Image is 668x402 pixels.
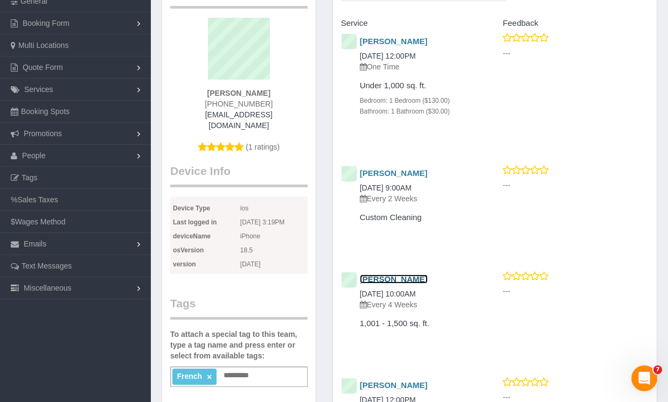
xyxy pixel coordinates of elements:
[360,108,450,115] small: Bathroom: 1 Bathroom ($30.00)
[341,19,487,28] h4: Service
[24,129,62,138] span: Promotions
[360,380,428,390] a: [PERSON_NAME]
[503,180,649,191] p: ---
[360,319,471,328] h4: 1,001 - 1,500 sq. ft.
[240,229,308,243] span: iPhone
[360,81,471,90] h4: Under 1,000 sq. ft.
[17,195,58,204] span: Sales Taxes
[23,63,63,72] span: Quote Form
[360,299,471,310] p: Every 4 Weeks
[360,168,428,178] a: [PERSON_NAME]
[240,243,308,257] span: 18.5
[170,329,308,361] label: To attach a special tag to this team, type a tag name and press enter or select from available tags:
[173,218,217,226] b: Last logged in
[24,85,53,94] span: Services
[173,232,211,240] b: deviceName
[360,52,416,60] a: [DATE] 12:00PM
[240,201,308,215] span: ios
[22,173,38,182] span: Tags
[24,284,72,292] span: Miscellaneous
[360,61,471,72] p: One Time
[205,100,273,108] span: [PHONE_NUMBER]
[15,217,66,226] span: Wages Method
[360,37,428,46] a: [PERSON_NAME]
[503,19,649,28] h4: Feedback
[360,184,412,192] a: [DATE] 9:00AM
[18,41,68,50] span: Multi Locations
[170,295,308,320] legend: Tags
[503,48,649,59] p: ---
[173,204,210,212] b: Device Type
[22,262,72,270] span: Text Messages
[360,193,471,204] p: Every 2 Weeks
[24,239,46,248] span: Emails
[360,97,450,104] small: Bedroom: 1 Bedroom ($130.00)
[653,365,662,374] span: 7
[360,213,471,222] h4: Custom Cleaning
[173,260,196,268] b: version
[22,151,46,160] span: People
[240,215,308,229] span: [DATE] 3:19PM
[21,107,69,116] span: Booking Spots
[207,372,212,382] a: ×
[360,274,428,284] a: [PERSON_NAME]
[173,246,204,254] b: osVersion
[360,290,416,298] a: [DATE] 10:00AM
[207,89,270,97] strong: [PERSON_NAME]
[240,257,308,271] span: [DATE]
[170,18,308,163] div: (1 ratings)
[177,372,202,380] span: French
[631,365,657,391] iframe: Intercom live chat
[23,19,69,27] span: Booking Form
[503,286,649,297] p: ---
[205,110,273,130] a: [EMAIL_ADDRESS][DOMAIN_NAME]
